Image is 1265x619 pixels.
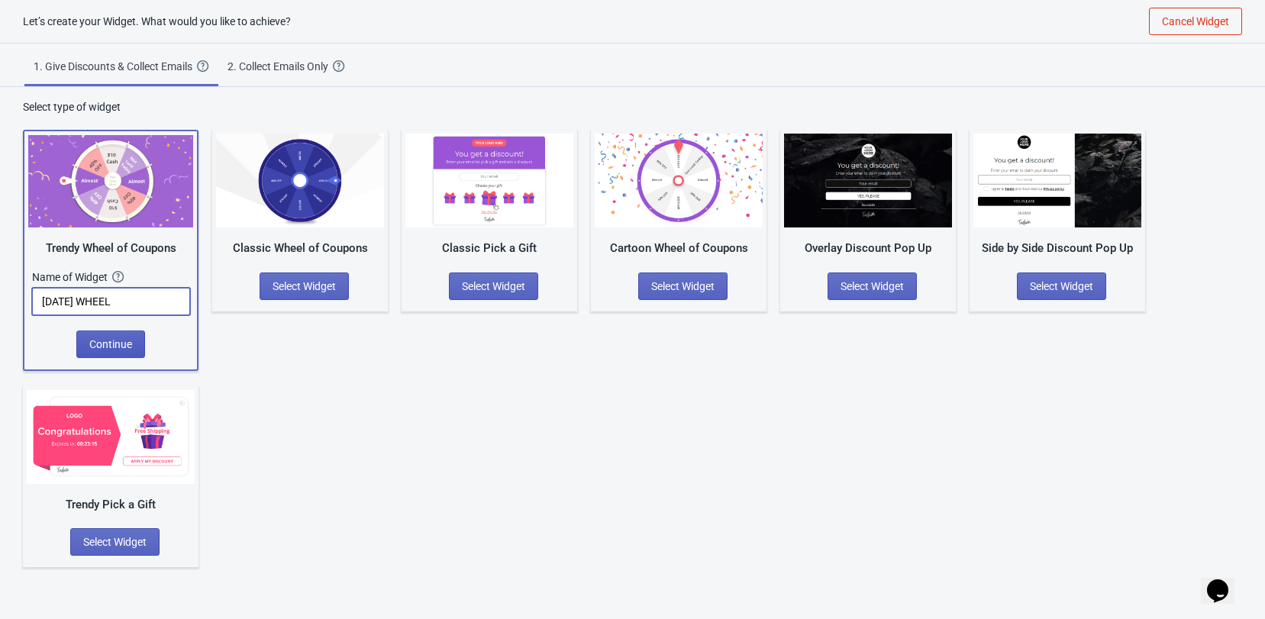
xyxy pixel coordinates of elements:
[28,135,193,227] img: trendy_game.png
[23,99,1242,114] div: Select type of widget
[595,240,763,257] div: Cartoon Wheel of Coupons
[841,280,904,292] span: Select Widget
[1030,280,1093,292] span: Select Widget
[32,269,112,285] div: Name of Widget
[28,240,193,257] div: Trendy Wheel of Coupons
[462,280,525,292] span: Select Widget
[273,280,336,292] span: Select Widget
[828,272,917,300] button: Select Widget
[449,272,538,300] button: Select Widget
[216,134,384,227] img: classic_game.jpg
[83,536,147,548] span: Select Widget
[89,338,132,350] span: Continue
[216,240,384,257] div: Classic Wheel of Coupons
[405,134,573,227] img: gift_game.jpg
[973,134,1141,227] img: regular_popup.jpg
[1149,8,1242,35] button: Cancel Widget
[638,272,728,300] button: Select Widget
[595,134,763,227] img: cartoon_game.jpg
[784,134,952,227] img: full_screen_popup.jpg
[1201,558,1250,604] iframe: chat widget
[784,240,952,257] div: Overlay Discount Pop Up
[228,59,333,74] div: 2. Collect Emails Only
[260,272,349,300] button: Select Widget
[27,390,195,484] img: gift_game_v2.jpg
[34,59,197,74] div: 1. Give Discounts & Collect Emails
[1017,272,1106,300] button: Select Widget
[76,330,145,358] button: Continue
[1162,15,1229,27] span: Cancel Widget
[651,280,715,292] span: Select Widget
[405,240,573,257] div: Classic Pick a Gift
[27,496,195,514] div: Trendy Pick a Gift
[70,528,160,556] button: Select Widget
[973,240,1141,257] div: Side by Side Discount Pop Up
